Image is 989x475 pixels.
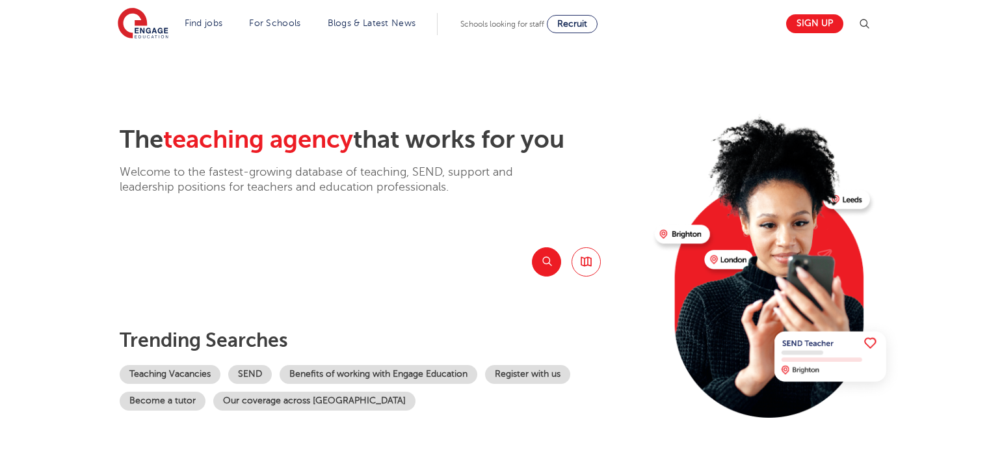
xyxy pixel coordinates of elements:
[213,392,415,411] a: Our coverage across [GEOGRAPHIC_DATA]
[547,15,598,33] a: Recruit
[557,19,587,29] span: Recruit
[120,329,644,352] p: Trending searches
[120,365,220,384] a: Teaching Vacancies
[280,365,477,384] a: Benefits of working with Engage Education
[786,14,843,33] a: Sign up
[485,365,570,384] a: Register with us
[163,126,353,154] span: teaching agency
[532,247,561,277] button: Search
[185,18,223,28] a: Find jobs
[120,392,205,411] a: Become a tutor
[120,125,644,155] h2: The that works for you
[460,20,544,29] span: Schools looking for staff
[328,18,416,28] a: Blogs & Latest News
[249,18,300,28] a: For Schools
[118,8,168,40] img: Engage Education
[228,365,272,384] a: SEND
[120,165,549,195] p: Welcome to the fastest-growing database of teaching, SEND, support and leadership positions for t...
